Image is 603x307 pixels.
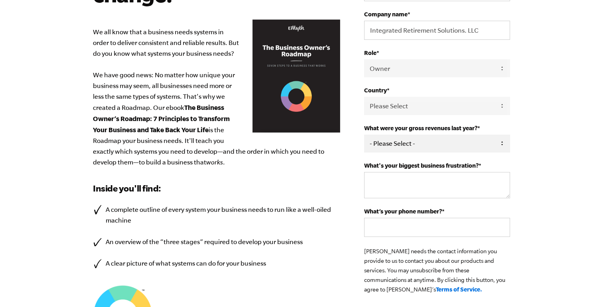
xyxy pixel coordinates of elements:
span: What’s your phone number? [364,208,442,215]
span: Country [364,87,387,94]
li: A clear picture of what systems can do for your business [93,258,340,269]
iframe: Chat Widget [425,250,603,307]
li: A complete outline of every system your business needs to run like a well-oiled machine [93,204,340,226]
em: works [206,158,223,166]
p: [PERSON_NAME] needs the contact information you provide to us to contact you about our products a... [364,246,510,294]
span: What were your gross revenues last year? [364,125,477,131]
b: The Business Owner’s Roadmap: 7 Principles to Transform Your Business and Take Back Your Life [93,104,230,133]
img: Business Owners Roadmap Cover [252,20,340,133]
li: An overview of the “three stages” required to develop your business [93,237,340,247]
h3: Inside you'll find: [93,182,340,195]
span: Company name [364,11,408,18]
span: What's your biggest business frustration? [364,162,479,169]
span: Role [364,49,376,56]
p: We all know that a business needs systems in order to deliver consistent and reliable results. Bu... [93,27,340,168]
